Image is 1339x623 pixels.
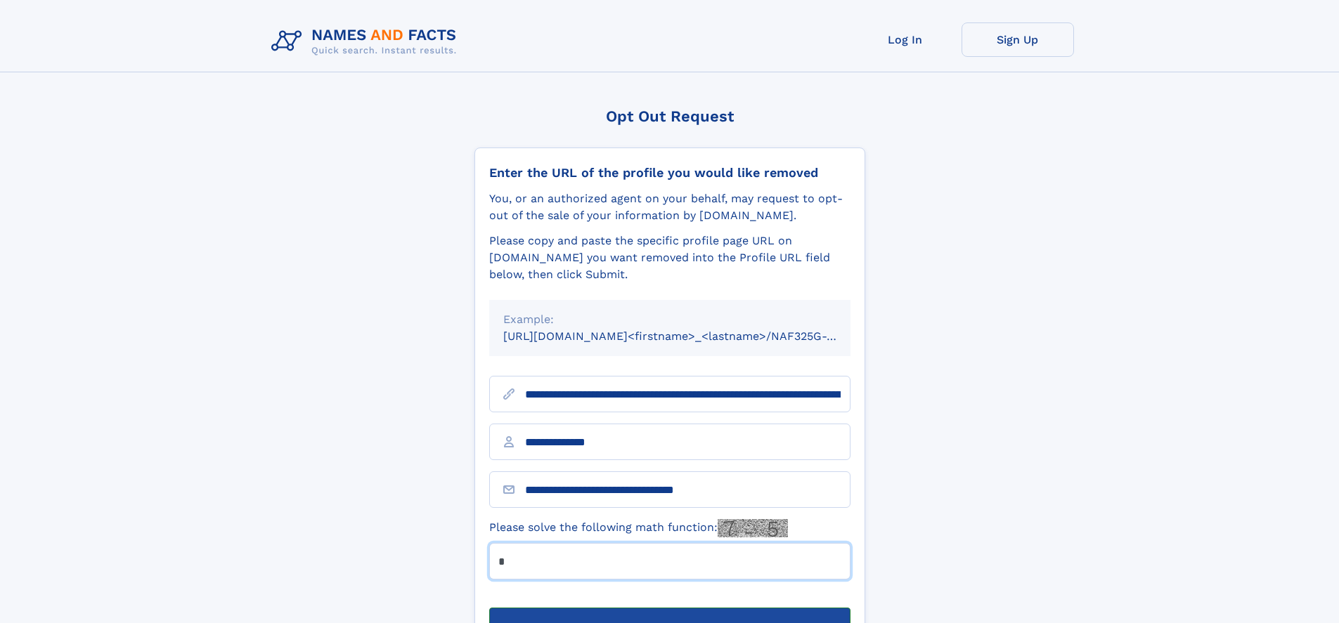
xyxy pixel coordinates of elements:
[503,311,836,328] div: Example:
[489,165,850,181] div: Enter the URL of the profile you would like removed
[489,190,850,224] div: You, or an authorized agent on your behalf, may request to opt-out of the sale of your informatio...
[503,329,877,343] small: [URL][DOMAIN_NAME]<firstname>_<lastname>/NAF325G-xxxxxxxx
[489,519,788,537] label: Please solve the following math function:
[849,22,962,57] a: Log In
[266,22,468,60] img: Logo Names and Facts
[489,232,850,283] div: Please copy and paste the specific profile page URL on [DOMAIN_NAME] you want removed into the Pr...
[474,107,865,125] div: Opt Out Request
[962,22,1074,57] a: Sign Up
